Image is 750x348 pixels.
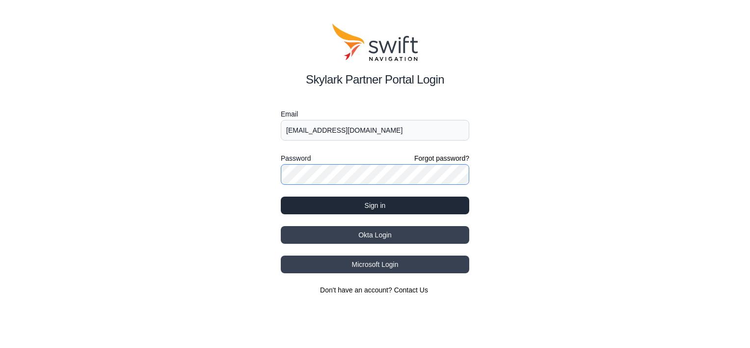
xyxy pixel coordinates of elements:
label: Email [281,108,469,120]
a: Forgot password? [414,153,469,163]
button: Sign in [281,197,469,214]
section: Don't have an account? [281,285,469,295]
h2: Skylark Partner Portal Login [281,71,469,88]
a: Contact Us [394,286,428,294]
label: Password [281,152,311,164]
button: Microsoft Login [281,256,469,273]
button: Okta Login [281,226,469,244]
